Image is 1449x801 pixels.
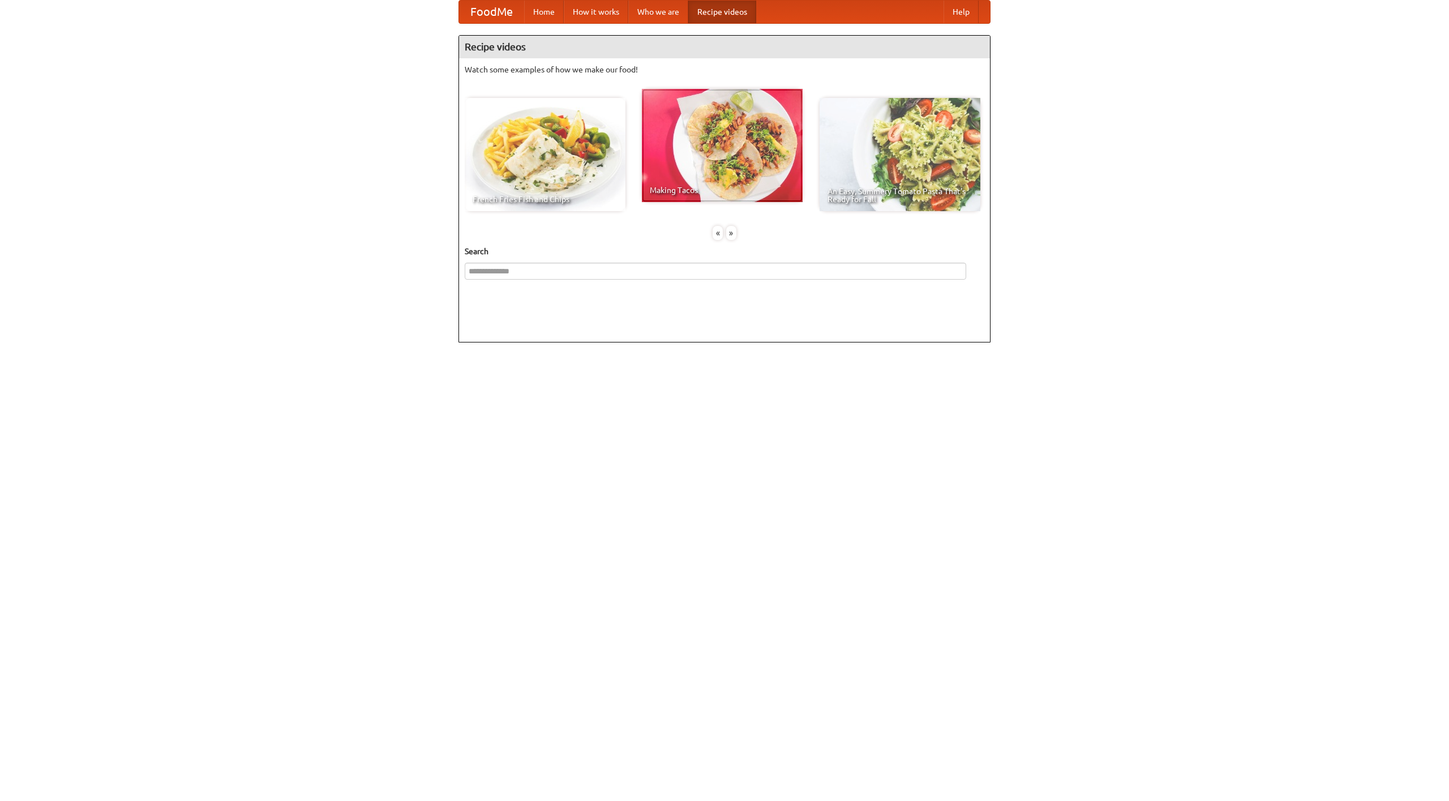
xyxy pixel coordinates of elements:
[465,64,984,75] p: Watch some examples of how we make our food!
[564,1,628,23] a: How it works
[459,36,990,58] h4: Recipe videos
[713,226,723,240] div: «
[465,98,625,211] a: French Fries Fish and Chips
[628,1,688,23] a: Who we are
[726,226,736,240] div: »
[650,186,795,194] span: Making Tacos
[642,89,803,202] a: Making Tacos
[524,1,564,23] a: Home
[828,187,972,203] span: An Easy, Summery Tomato Pasta That's Ready for Fall
[944,1,979,23] a: Help
[465,246,984,257] h5: Search
[473,195,618,203] span: French Fries Fish and Chips
[688,1,756,23] a: Recipe videos
[459,1,524,23] a: FoodMe
[820,98,980,211] a: An Easy, Summery Tomato Pasta That's Ready for Fall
